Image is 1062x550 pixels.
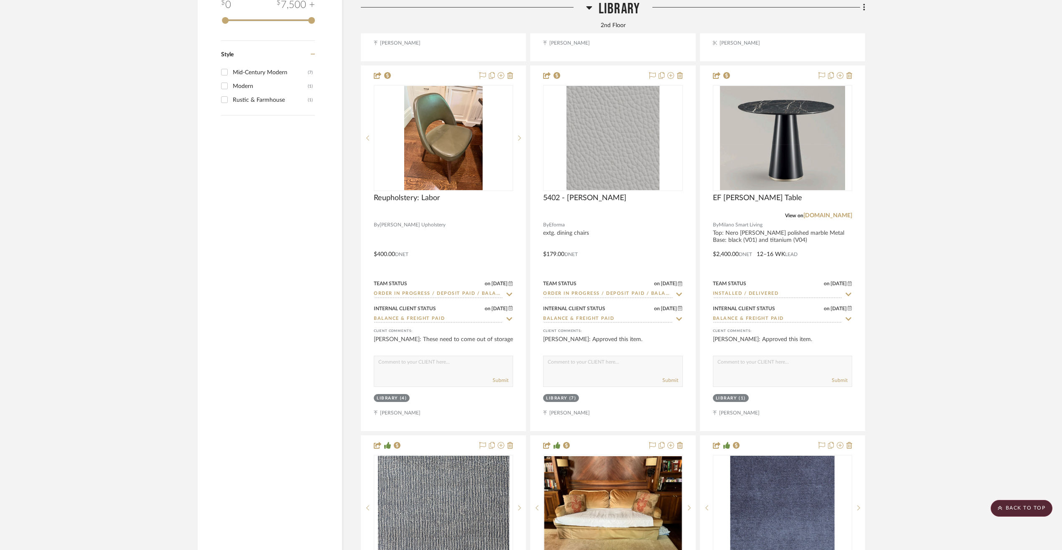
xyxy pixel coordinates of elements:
div: (1) [308,93,313,107]
span: Eforma [549,221,565,229]
span: [DATE] [660,281,678,286]
span: on [824,281,830,286]
div: (7) [569,395,576,402]
span: 5402 - [PERSON_NAME] [543,193,627,203]
img: Reupholstery: Labor [404,86,483,190]
span: Milano Smart Living [719,221,763,229]
span: By [543,221,549,229]
span: on [654,281,660,286]
span: [DATE] [830,306,848,311]
div: Internal Client Status [374,305,436,312]
img: 5402 - Grigio Chiaro Leather [566,86,660,190]
input: Type to Search… [543,315,672,323]
div: Library [546,395,567,402]
a: [DOMAIN_NAME] [803,213,852,218]
input: Type to Search… [374,290,503,298]
span: [DATE] [491,281,508,286]
img: EF Eddie Table [720,86,845,190]
span: on [485,281,491,286]
div: [PERSON_NAME]: Approved this item. [543,335,682,352]
div: (7) [308,66,313,79]
div: Library [377,395,398,402]
span: EF [PERSON_NAME] Table [713,193,802,203]
input: Type to Search… [374,315,503,323]
span: on [824,306,830,311]
input: Type to Search… [543,290,672,298]
input: Type to Search… [713,315,842,323]
div: Internal Client Status [713,305,775,312]
button: Submit [662,377,678,384]
span: Reupholstery: Labor [374,193,440,203]
span: By [713,221,719,229]
span: [DATE] [830,281,848,286]
div: [PERSON_NAME]: Approved this item. [713,335,852,352]
button: Submit [832,377,848,384]
span: [PERSON_NAME] Upholstery [380,221,445,229]
div: Team Status [374,280,407,287]
span: View on [785,213,803,218]
span: By [374,221,380,229]
div: Modern [233,80,308,93]
div: (4) [400,395,407,402]
div: Rustic & Farmhouse [233,93,308,107]
div: Team Status [543,280,576,287]
div: (1) [308,80,313,93]
span: on [654,306,660,311]
div: Internal Client Status [543,305,605,312]
div: 2nd Floor [361,21,865,30]
button: Submit [493,377,508,384]
div: (1) [739,395,746,402]
span: on [485,306,491,311]
div: 0 [544,85,682,191]
div: Library [716,395,737,402]
div: [PERSON_NAME]: These need to come out of storage [374,335,513,352]
span: [DATE] [660,306,678,311]
div: Mid-Century Modern [233,66,308,79]
scroll-to-top-button: BACK TO TOP [991,500,1052,517]
div: Team Status [713,280,746,287]
input: Type to Search… [713,290,842,298]
span: [DATE] [491,306,508,311]
span: Style [221,52,234,58]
